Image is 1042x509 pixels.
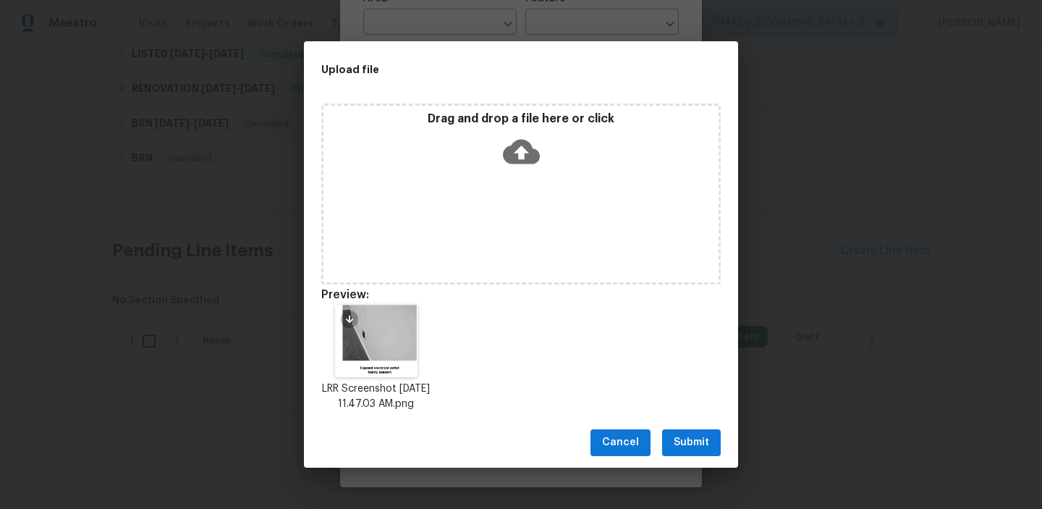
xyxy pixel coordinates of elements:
[602,434,639,452] span: Cancel
[662,429,721,456] button: Submit
[590,429,651,456] button: Cancel
[321,62,656,77] h2: Upload file
[323,112,719,127] p: Drag and drop a file here or click
[321,382,431,412] p: LRR Screenshot [DATE] 11.47.03 AM.png
[335,305,418,377] img: LAACnTOVYJQof8lnVCgkVABERABHolAZmc9crbqkGJgAiIQHsQMEdvN8MMM+QmZSllBkVGykx73Cv1QgREQATGVALjjKkdV79...
[674,434,709,452] span: Submit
